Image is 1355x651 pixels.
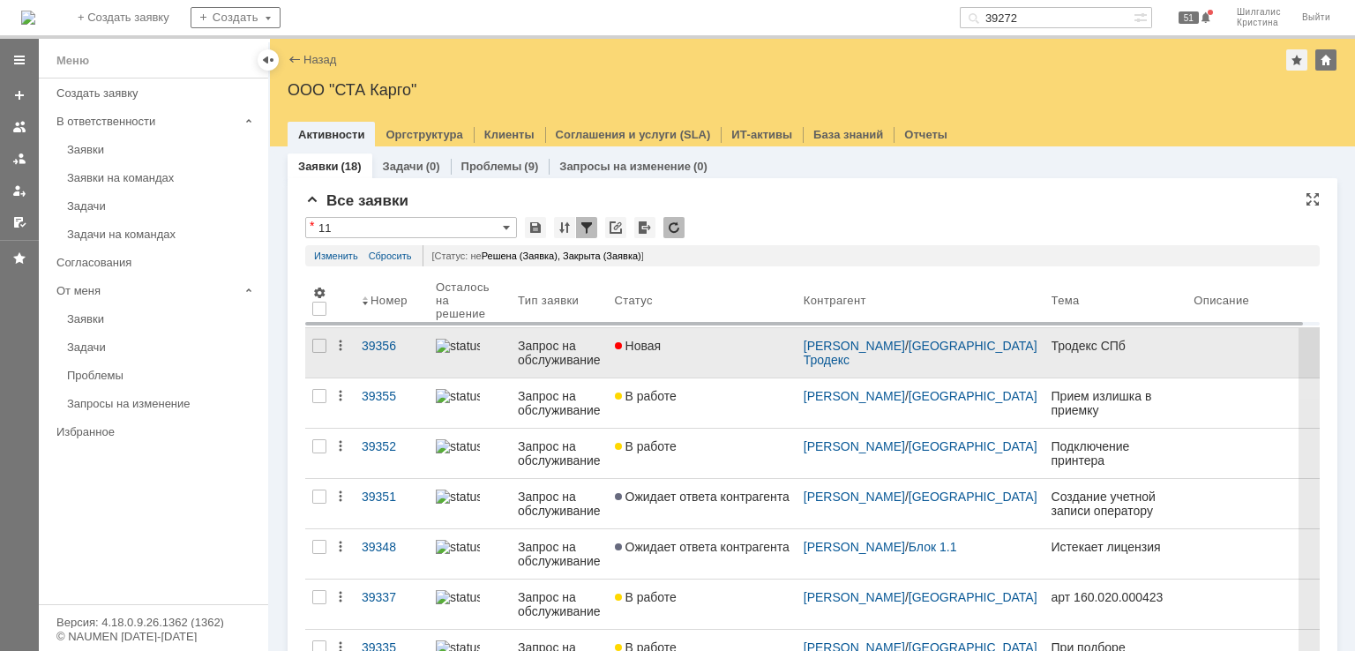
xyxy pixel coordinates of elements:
[559,160,691,173] a: Запросы на изменение
[310,220,314,232] div: Настройки списка отличаются от сохраненных в виде
[1194,294,1249,307] div: Описание
[511,378,608,428] a: Запрос на обслуживание
[49,79,265,107] a: Создать заявку
[56,425,238,438] div: Избранное
[663,217,685,238] div: Обновлять список
[362,439,422,453] div: 39352
[518,490,601,518] div: Запрос на обслуживание
[524,160,538,173] div: (9)
[511,529,608,579] a: Запрос на обслуживание
[303,53,336,66] a: Назад
[608,429,797,478] a: В работе
[804,490,905,504] a: [PERSON_NAME]
[355,378,429,428] a: 39355
[369,245,412,266] a: Сбросить
[333,490,348,504] div: Действия
[1044,378,1187,428] a: Прием излишка в приемку
[511,429,608,478] a: Запрос на обслуживание
[804,540,905,554] a: [PERSON_NAME]
[49,249,265,276] a: Согласования
[511,328,608,378] a: Запрос на обслуживание
[362,540,422,554] div: 39348
[60,333,265,361] a: Задачи
[21,11,35,25] img: logo
[56,115,238,128] div: В ответственности
[383,160,423,173] a: Задачи
[333,339,348,353] div: Действия
[56,617,251,628] div: Версия: 4.18.0.9.26.1362 (1362)
[804,590,1037,604] div: /
[21,11,35,25] a: Перейти на домашнюю страницу
[1044,328,1187,378] a: Тродекс СПб
[426,160,440,173] div: (0)
[615,590,677,604] span: В работе
[1052,389,1180,417] div: Прием излишка в приемку
[355,479,429,528] a: 39351
[56,256,258,269] div: Согласования
[1315,49,1336,71] div: Изменить домашнюю страницу
[1237,7,1281,18] span: Шилгалис
[429,529,511,579] a: statusbar-100 (1).png
[1044,273,1187,328] th: Тема
[436,439,480,453] img: statusbar-100 (1).png
[60,221,265,248] a: Задачи на командах
[909,540,957,554] a: Блок 1.1
[518,294,579,307] div: Тип заявки
[556,128,711,141] a: Соглашения и услуги (SLA)
[904,128,947,141] a: Отчеты
[511,273,608,328] th: Тип заявки
[258,49,279,71] div: Скрыть меню
[615,439,677,453] span: В работе
[1179,11,1199,24] span: 51
[436,590,480,604] img: statusbar-100 (1).png
[1286,49,1307,71] div: Добавить в избранное
[634,217,655,238] div: Экспорт списка
[429,580,511,629] a: statusbar-100 (1).png
[371,294,408,307] div: Номер
[333,389,348,403] div: Действия
[67,312,258,325] div: Заявки
[298,160,338,173] a: Заявки
[305,192,408,209] span: Все заявки
[693,160,707,173] div: (0)
[731,128,792,141] a: ИТ-активы
[355,529,429,579] a: 39348
[60,390,265,417] a: Запросы на изменение
[60,136,265,163] a: Заявки
[60,305,265,333] a: Заявки
[341,160,361,173] div: (18)
[804,339,1037,367] div: /
[1052,294,1080,307] div: Тема
[615,294,653,307] div: Статус
[60,164,265,191] a: Заявки на командах
[436,540,480,554] img: statusbar-100 (1).png
[518,339,601,367] div: Запрос на обслуживание
[1134,8,1151,25] span: Расширенный поиск
[576,217,597,238] div: Фильтрация...
[482,251,641,261] span: Решена (Заявка), Закрыта (Заявка)
[608,479,797,528] a: Ожидает ответа контрагента
[804,540,1037,554] div: /
[804,339,1041,367] a: [GEOGRAPHIC_DATA] Тродекс
[288,81,1337,99] div: ООО "СТА Карго"
[355,273,429,328] th: Номер
[608,580,797,629] a: В работе
[429,273,511,328] th: Осталось на решение
[312,286,326,300] span: Настройки
[436,339,480,353] img: statusbar-100 (1).png
[518,540,601,568] div: Запрос на обслуживание
[362,490,422,504] div: 39351
[804,389,905,403] a: [PERSON_NAME]
[314,245,358,266] a: Изменить
[608,328,797,378] a: Новая
[56,86,258,100] div: Создать заявку
[1044,529,1187,579] a: Истекает лицензия
[813,128,883,141] a: База знаний
[355,580,429,629] a: 39337
[797,273,1044,328] th: Контрагент
[1052,339,1180,353] div: Тродекс СПб
[804,590,905,604] a: [PERSON_NAME]
[804,490,1037,504] div: /
[60,362,265,389] a: Проблемы
[423,245,1311,266] div: [Статус: не ]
